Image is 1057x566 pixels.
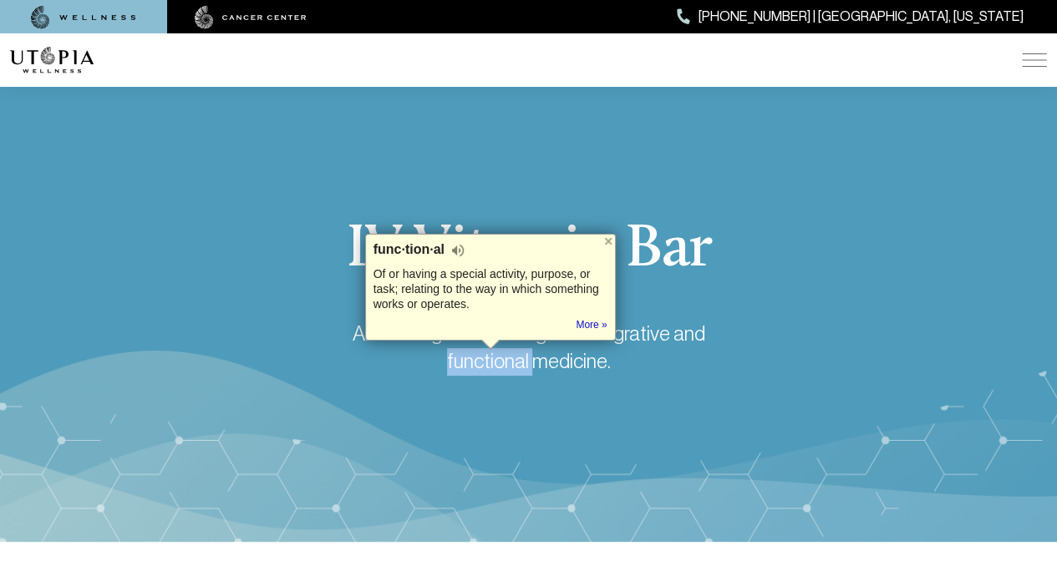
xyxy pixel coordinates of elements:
a: [PHONE_NUMBER] | [GEOGRAPHIC_DATA], [US_STATE] [677,6,1024,28]
img: logo [10,47,94,73]
h2: An exciting new paradigm in integrative and functional medicine. [321,321,736,375]
h1: IV Vitamin Bar [10,220,1047,280]
span: [PHONE_NUMBER] | [GEOGRAPHIC_DATA], [US_STATE] [699,6,1024,28]
img: wellness [31,6,136,29]
img: cancer center [195,6,307,29]
img: icon-hamburger [1022,53,1047,67]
